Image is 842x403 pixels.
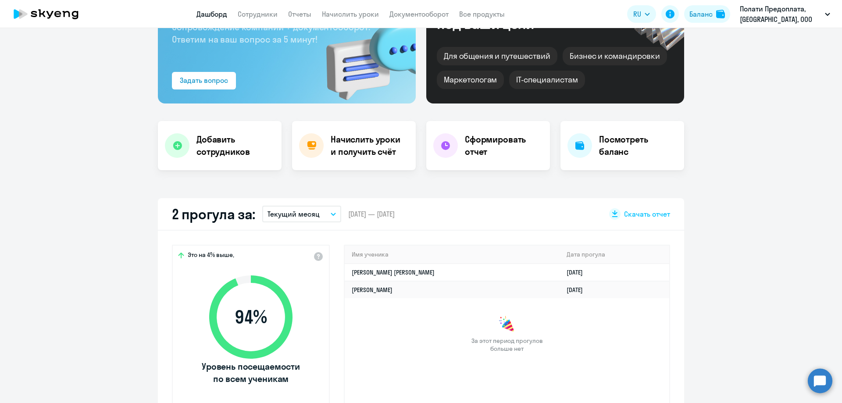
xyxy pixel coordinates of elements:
h4: Посмотреть баланс [599,133,677,158]
img: congrats [498,316,516,333]
a: Документооборот [389,10,449,18]
img: balance [716,10,725,18]
h4: Сформировать отчет [465,133,543,158]
button: Полати Предоплата, [GEOGRAPHIC_DATA], ООО [735,4,835,25]
div: Баланс [689,9,713,19]
div: IT-специалистам [509,71,585,89]
div: Маркетологам [437,71,504,89]
h4: Начислить уроки и получить счёт [331,133,407,158]
span: Скачать отчет [624,209,670,219]
a: Все продукты [459,10,505,18]
button: Балансbalance [684,5,730,23]
p: Полати Предоплата, [GEOGRAPHIC_DATA], ООО [740,4,821,25]
button: Текущий месяц [262,206,341,222]
span: За этот период прогулов больше нет [470,337,544,353]
h2: 2 прогула за: [172,205,255,223]
span: Уровень посещаемости по всем ученикам [200,360,301,385]
div: Задать вопрос [180,75,228,86]
a: Начислить уроки [322,10,379,18]
th: Имя ученика [345,246,560,264]
div: Бизнес и командировки [563,47,667,65]
p: Текущий месяц [268,209,320,219]
span: 94 % [200,307,301,328]
div: Для общения и путешествий [437,47,557,65]
div: Курсы английского под ваши цели [437,1,587,31]
a: Сотрудники [238,10,278,18]
span: Это на 4% выше, [188,251,234,261]
a: [PERSON_NAME] [PERSON_NAME] [352,268,435,276]
span: RU [633,9,641,19]
a: Отчеты [288,10,311,18]
th: Дата прогула [560,246,669,264]
a: [DATE] [567,268,590,276]
span: [DATE] — [DATE] [348,209,395,219]
a: [DATE] [567,286,590,294]
h4: Добавить сотрудников [196,133,275,158]
img: bg-img [314,5,416,103]
button: Задать вопрос [172,72,236,89]
button: RU [627,5,656,23]
a: [PERSON_NAME] [352,286,392,294]
a: Дашборд [196,10,227,18]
